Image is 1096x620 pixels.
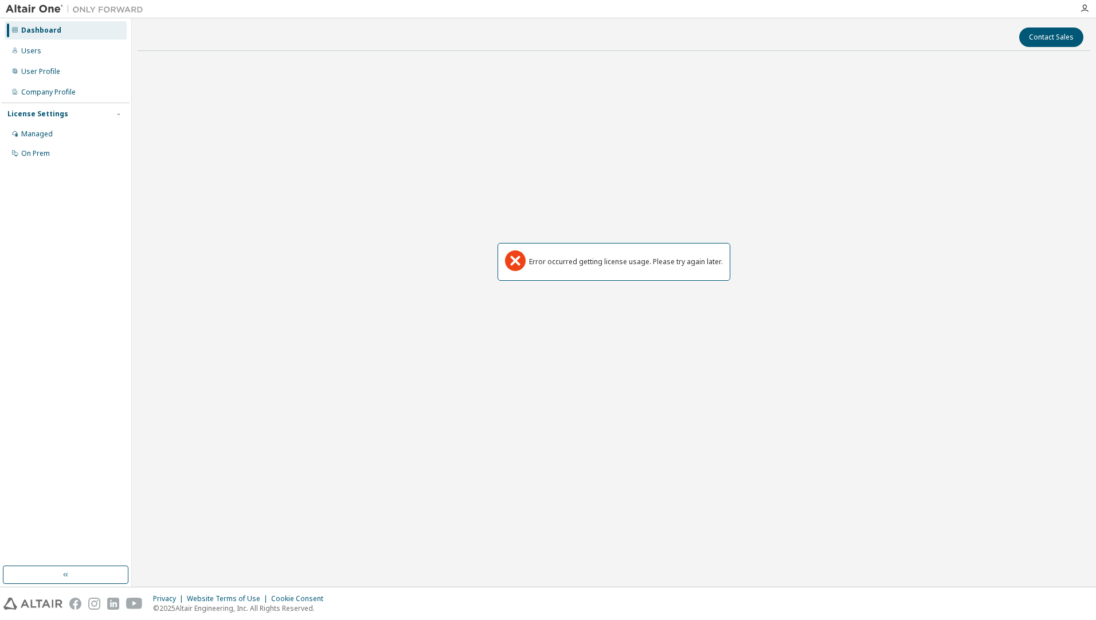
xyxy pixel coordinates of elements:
div: User Profile [21,67,60,76]
div: Company Profile [21,88,76,97]
img: youtube.svg [126,598,143,610]
div: Error occurred getting license usage. Please try again later. [529,257,723,266]
img: instagram.svg [88,598,100,610]
div: Managed [21,130,53,139]
img: linkedin.svg [107,598,119,610]
img: altair_logo.svg [3,598,62,610]
div: On Prem [21,149,50,158]
p: © 2025 Altair Engineering, Inc. All Rights Reserved. [153,603,330,613]
div: Website Terms of Use [187,594,271,603]
div: Users [21,46,41,56]
button: Contact Sales [1019,28,1083,47]
img: Altair One [6,3,149,15]
div: License Settings [7,109,68,119]
div: Privacy [153,594,187,603]
div: Cookie Consent [271,594,330,603]
div: Dashboard [21,26,61,35]
img: facebook.svg [69,598,81,610]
